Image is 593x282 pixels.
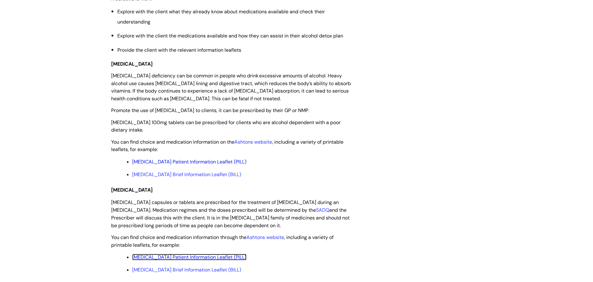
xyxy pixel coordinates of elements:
[316,207,329,213] a: SADQ
[111,139,343,153] span: You can find choice and medication information on the , including a variety of printable leaflets...
[111,187,153,193] span: [MEDICAL_DATA]
[111,199,350,228] span: [MEDICAL_DATA] capsules or tablets are prescribed for the treatment of [MEDICAL_DATA] during an [...
[111,72,351,102] span: [MEDICAL_DATA] deficiency can be common in people who drink excessive amounts of alcohol. Heavy a...
[111,234,334,248] span: You can find choice and medication information through the , including a variety of printable lea...
[111,119,341,133] span: [MEDICAL_DATA] 100mg tablets can be prescribed for clients who are alcohol dependent with a poor ...
[132,254,246,260] a: [MEDICAL_DATA] Patient Information Leaflet (PILL)
[234,139,272,145] a: Ashtons website
[117,47,241,53] span: Provide the client with the relevant information leaflets
[111,107,309,114] span: Promote the use of [MEDICAL_DATA] to clients, it can be prescribed by their GP or NMP.
[117,33,343,39] span: Explore with the client the medications available and how they can assist in their alcohol detox ...
[117,8,325,25] span: Explore with the client what they already know about medications available and check their unders...
[132,171,241,178] a: [MEDICAL_DATA] Brief Information Leaflet (BILL)
[132,267,241,273] a: [MEDICAL_DATA] Brief Information Leaflet (BILL)
[132,158,246,165] a: [MEDICAL_DATA] Patient Information Leaflet (PILL)
[111,61,153,67] span: [MEDICAL_DATA]
[246,234,284,241] a: Ashtons website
